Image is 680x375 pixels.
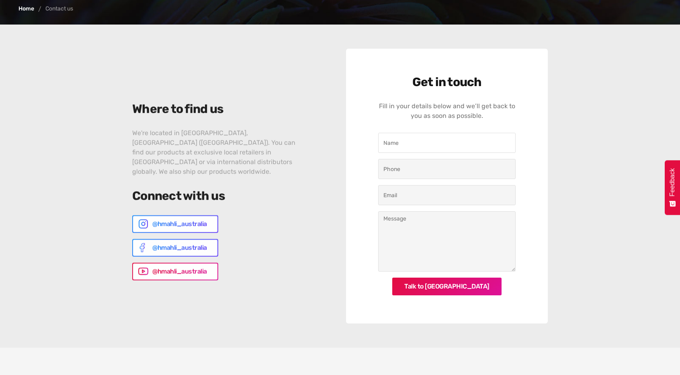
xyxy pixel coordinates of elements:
a: @hmahli_australia [132,215,218,233]
div: @hmahli_australia [152,219,207,229]
a: @hmahli_australia [132,262,218,280]
button: Feedback - Show survey [665,160,680,215]
div: Contact us [45,6,73,12]
p: We're located in [GEOGRAPHIC_DATA], [GEOGRAPHIC_DATA] ([GEOGRAPHIC_DATA]). You can find our produ... [132,128,298,176]
input: Email [378,185,516,205]
form: Contact Us [378,133,516,295]
a: @hmahli_australia [132,239,218,256]
input: Talk to [GEOGRAPHIC_DATA] [392,278,502,295]
a: Home [18,6,34,12]
input: Name [378,133,516,153]
span: Feedback [669,168,676,196]
div: @hmahli_australia [152,266,207,276]
div: @hmahli_australia [152,243,207,252]
h3: Where to find us [132,101,298,116]
div: Fill in your details below and we’ll get back to you as soon as possible. [378,101,516,121]
h3: Connect with us [132,188,298,203]
input: Phone [378,159,516,179]
h4: Get in touch [378,75,516,89]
